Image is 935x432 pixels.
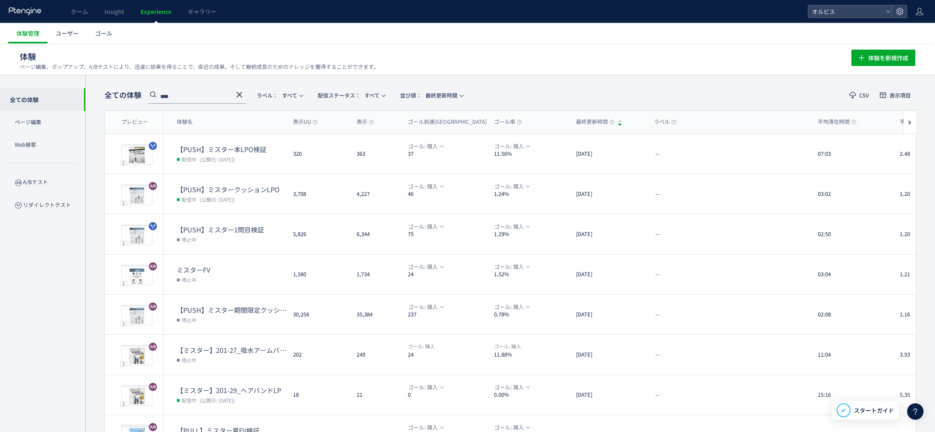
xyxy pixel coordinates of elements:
[403,182,448,191] button: ゴール: 購入
[818,118,856,126] span: 平均滞在時間
[654,118,676,126] span: ラベル
[494,302,524,311] span: ゴール: 購入
[122,387,152,405] img: 8c2ea4ef9fc178cdc4904a88d1308f351757382814516.jpeg
[569,335,647,375] div: [DATE]
[494,118,522,126] span: ゴール率
[20,63,379,70] p: ページ編集、ポップアップ、A/Bテストにより、迅速に結果を得ることで、直近の成果、そして継続成長のためのナレッジを獲得することができます。
[177,386,287,395] dt: 【ミスター】201-29_ヘアバンドLP
[121,118,148,126] span: プレビュー
[811,255,893,294] div: 03:04
[122,346,152,365] img: 4b959c383c1362d4edd3cec7fb2905931754286437053.jpeg
[177,225,287,234] dt: 【PUSH】ミスター1問目検証
[177,346,287,355] dt: 【ミスター】201-27_吸水アームバンドLP
[569,375,647,415] div: [DATE]
[105,90,141,100] span: 全ての体験
[890,93,911,98] span: 表示項目
[287,255,350,294] div: 1,580
[655,311,660,318] span: --
[287,174,350,214] div: 3,708
[844,89,874,102] button: CSV
[408,350,487,358] dt: 24
[408,222,438,231] span: ゴール: 購入
[182,275,196,284] span: 停止中
[408,271,487,278] dt: 24
[489,302,534,311] button: ゴール: 購入
[200,397,235,404] span: (公開日: [DATE])
[95,29,112,37] span: ゴール
[287,335,350,375] div: 202
[811,375,893,415] div: 15:16
[20,51,833,63] h1: 体験
[868,50,908,66] span: 体験を新規作成
[141,7,171,16] span: Experience
[489,142,534,151] button: ゴール: 購入
[494,182,524,191] span: ゴール: 購入
[408,302,438,311] span: ゴール: 購入
[293,118,318,126] span: 表示UU
[120,160,127,166] div: 2
[350,335,401,375] div: 249
[859,93,869,98] span: CSV
[71,7,88,16] span: ホーム
[287,375,350,415] div: 18
[120,361,127,366] div: 2
[120,280,127,286] div: 2
[494,150,569,158] dt: 11.56%
[811,295,893,334] div: 02:08
[494,391,569,399] dt: 0.00%
[489,423,534,432] button: ゴール: 購入
[287,134,350,174] div: 320
[489,383,534,392] button: ゴール: 購入
[408,230,487,238] dt: 75
[569,134,647,174] div: [DATE]
[177,118,193,126] span: 体験名
[408,150,487,158] dt: 37
[403,423,448,432] button: ゴール: 購入
[120,200,127,206] div: 2
[257,89,297,102] span: すべて
[408,190,487,198] dt: 46
[56,29,79,37] span: ユーザー
[182,155,196,163] span: 配信中
[182,316,196,324] span: 停止中
[122,226,152,245] img: 58fb7706a0154b9f0fb1e50ef0c63eea1758504982275.jpeg
[200,156,235,163] span: (公開日: [DATE])
[182,396,196,404] span: 配信中
[408,182,438,191] span: ゴール: 購入
[489,182,534,191] button: ゴール: 購入
[811,335,893,375] div: 11:04
[494,343,521,350] span: 購入
[122,266,152,285] img: cc75abd3d48aa8f808243533ff0941a81758793278701.jpeg
[312,89,390,102] button: 配信ステータス​：すべて
[120,321,127,326] div: 2
[177,305,287,315] dt: 【PUSH】ミスター期間限定クッションLP
[122,146,152,164] img: 8c78a2725c52e238eac589dfd0d615911759296433439.jpeg
[811,174,893,214] div: 03:02
[403,383,448,392] button: ゴール: 購入
[403,262,448,271] button: ゴール: 購入
[408,343,435,350] span: 購入
[408,391,487,399] dt: 0
[350,214,401,254] div: 6,344
[494,222,524,231] span: ゴール: 購入
[350,295,401,334] div: 35,384
[177,145,287,154] dt: 【PUSH】ミスター本LPO検証
[350,174,401,214] div: 4,227
[408,262,438,271] span: ゴール: 購入
[400,91,421,99] span: 並び順：
[874,89,916,102] button: 表示項目
[494,142,524,151] span: ゴール: 購入
[489,222,534,231] button: ゴール: 購入
[494,311,569,318] dt: 0.78%
[182,356,196,364] span: 停止中
[494,383,524,392] span: ゴール: 購入
[811,214,893,254] div: 02:50
[182,195,196,203] span: 配信中
[655,190,660,198] span: --
[494,190,569,198] dt: 1.24%
[395,89,468,102] button: 並び順：最終更新時間
[188,7,216,16] span: ギャラリー
[569,174,647,214] div: [DATE]
[287,295,350,334] div: 30,258
[494,262,524,271] span: ゴール: 購入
